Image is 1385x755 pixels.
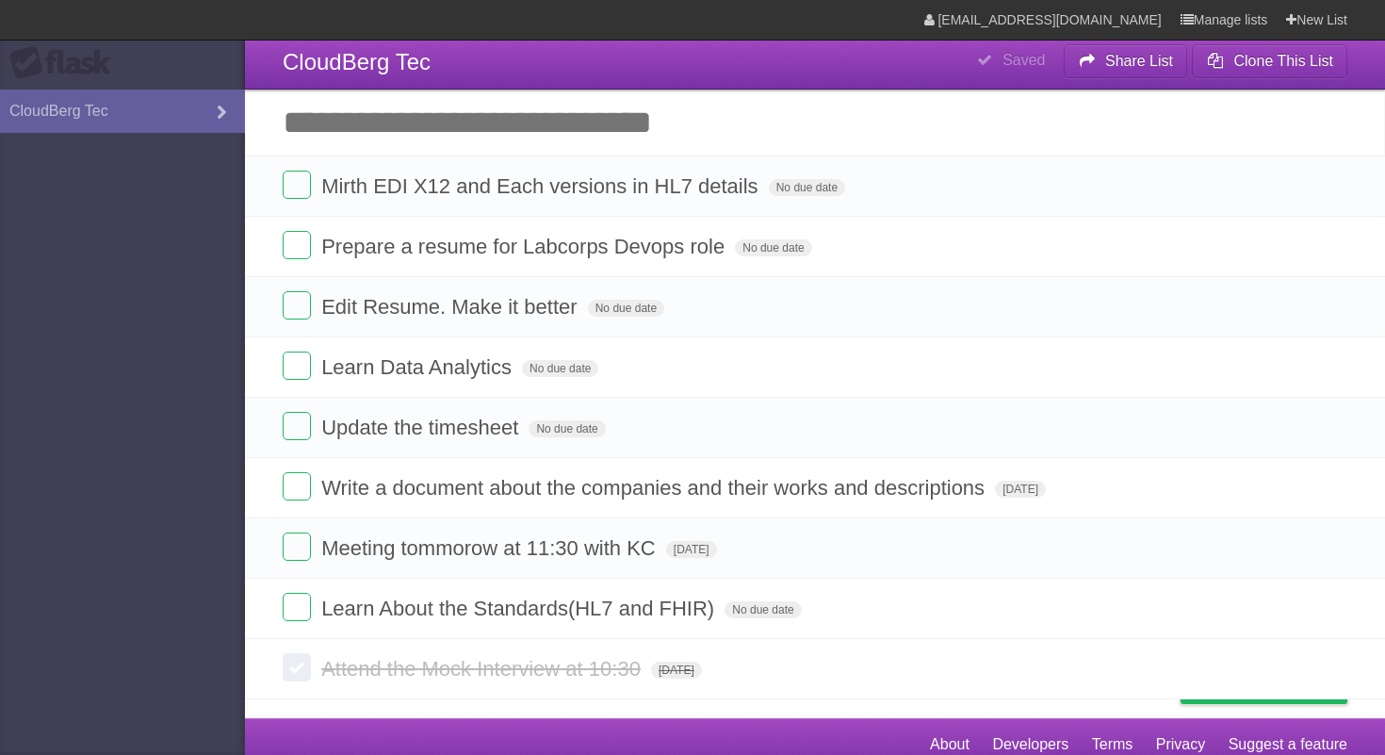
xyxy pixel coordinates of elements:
[321,657,645,681] span: Attend the Mock Interview at 10:30
[1220,670,1338,703] span: Buy me a coffee
[1192,44,1347,78] button: Clone This List
[666,541,717,558] span: [DATE]
[769,179,845,196] span: No due date
[321,235,729,258] span: Prepare a resume for Labcorps Devops role
[321,295,581,319] span: Edit Resume. Make it better
[321,174,762,198] span: Mirth EDI X12 and Each versions in HL7 details
[651,662,702,679] span: [DATE]
[995,481,1046,498] span: [DATE]
[283,472,311,501] label: Done
[283,352,311,380] label: Done
[283,533,311,561] label: Done
[735,239,811,256] span: No due date
[283,291,311,320] label: Done
[321,355,516,379] span: Learn Data Analytics
[321,416,523,439] span: Update the timesheet
[283,231,311,259] label: Done
[529,420,605,437] span: No due date
[283,49,431,74] span: CloudBerg Tec
[725,601,801,618] span: No due date
[1105,53,1173,69] b: Share List
[522,360,598,377] span: No due date
[588,300,664,317] span: No due date
[1002,52,1045,68] b: Saved
[321,597,719,620] span: Learn About the Standards(HL7 and FHIR)
[283,593,311,621] label: Done
[9,46,122,80] div: Flask
[283,171,311,199] label: Done
[321,536,660,560] span: Meeting tommorow at 11:30 with KC
[321,476,989,500] span: Write a document about the companies and their works and descriptions
[283,653,311,681] label: Done
[1233,53,1333,69] b: Clone This List
[283,412,311,440] label: Done
[1064,44,1188,78] button: Share List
